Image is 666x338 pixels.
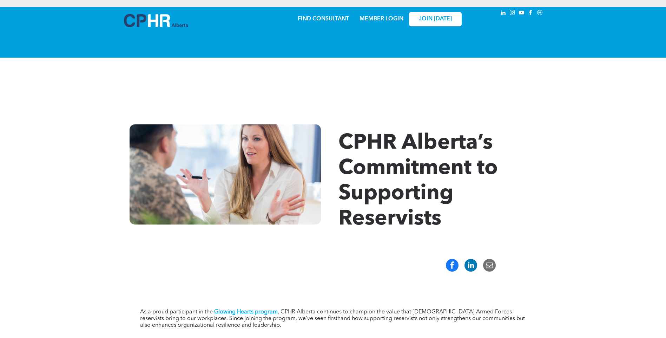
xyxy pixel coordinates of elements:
[500,9,507,18] a: linkedin
[124,14,188,27] img: A blue and white logo for cp alberta
[140,309,213,315] span: As a proud participant in the
[536,9,544,18] a: Social network
[360,16,403,22] a: MEMBER LOGIN
[214,309,278,315] a: Glowing Hearts program
[518,9,526,18] a: youtube
[409,12,462,26] a: JOIN [DATE]
[338,133,498,230] span: CPHR Alberta’s Commitment to Supporting Reservists
[527,9,535,18] a: facebook
[509,9,516,18] a: instagram
[419,16,452,22] span: JOIN [DATE]
[140,309,525,328] span: , CPHR Alberta continues to champion the value that [DEMOGRAPHIC_DATA] Armed Forces reservists br...
[298,16,349,22] a: FIND CONSULTANT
